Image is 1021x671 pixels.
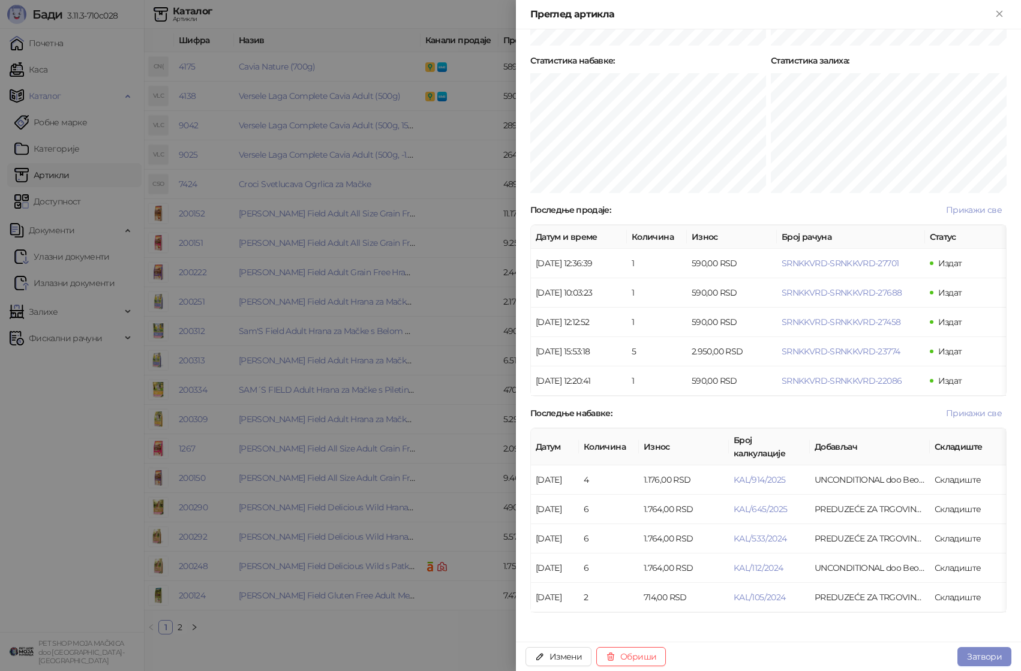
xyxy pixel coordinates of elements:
[531,249,627,278] td: [DATE] 12:36:39
[810,465,930,495] td: UNCONDITIONAL doo Beograd (Zemun)
[930,465,1011,495] td: Складиште
[525,647,591,666] button: Измени
[627,225,687,249] th: Количина
[530,7,992,22] div: Преглед артикла
[627,366,687,396] td: 1
[930,429,1011,465] th: Складиште
[777,225,925,249] th: Број рачуна
[930,524,1011,553] td: Складиште
[579,429,639,465] th: Количина
[734,562,783,573] button: KAL/112/2024
[938,258,962,269] span: Издат
[810,583,930,612] td: PREDUZEĆE ZA TRGOVINU I USLUGE LETO DOO BEOGRAD (ZEMUN)
[531,553,579,583] td: [DATE]
[930,553,1011,583] td: Складиште
[627,308,687,337] td: 1
[531,366,627,396] td: [DATE] 12:20:41
[627,249,687,278] td: 1
[531,337,627,366] td: [DATE] 15:53:18
[687,308,777,337] td: 590,00 RSD
[782,287,902,298] button: SRNKKVRD-SRNKKVRD-27688
[992,7,1007,22] button: Close
[729,429,810,465] th: Број калкулације
[687,366,777,396] td: 590,00 RSD
[530,55,615,66] strong: Статистика набавке :
[782,375,902,386] button: SRNKKVRD-SRNKKVRD-22086
[531,524,579,553] td: [DATE]
[734,592,785,603] button: KAL/105/2024
[531,429,579,465] th: Датум
[810,495,930,524] td: PREDUZEĆE ZA TRGOVINU I USLUGE LETO DOO BEOGRAD (ZEMUN)
[734,533,786,544] button: KAL/533/2024
[627,337,687,366] td: 5
[941,406,1007,420] button: Прикажи све
[810,553,930,583] td: UNCONDITIONAL doo Beograd (Zemun)
[782,258,899,269] button: SRNKKVRD-SRNKKVRD-27701
[938,375,962,386] span: Издат
[687,337,777,366] td: 2.950,00 RSD
[938,317,962,327] span: Издат
[531,278,627,308] td: [DATE] 10:03:23
[938,346,962,357] span: Издат
[579,465,639,495] td: 4
[687,278,777,308] td: 590,00 RSD
[579,583,639,612] td: 2
[531,495,579,524] td: [DATE]
[530,408,612,419] strong: Последње набавке :
[639,553,729,583] td: 1.764,00 RSD
[639,429,729,465] th: Износ
[771,55,849,66] strong: Статистика залиха :
[957,647,1011,666] button: Затвори
[531,225,627,249] th: Датум и време
[941,203,1007,217] button: Прикажи све
[639,495,729,524] td: 1.764,00 RSD
[734,504,787,514] button: KAL/645/2025
[930,583,1011,612] td: Складиште
[946,408,1002,419] span: Прикажи све
[531,583,579,612] td: [DATE]
[782,317,900,327] button: SRNKKVRD-SRNKKVRD-27458
[627,278,687,308] td: 1
[687,249,777,278] td: 590,00 RSD
[579,553,639,583] td: 6
[579,524,639,553] td: 6
[810,524,930,553] td: PREDUZEĆE ZA TRGOVINU I USLUGE LETO DOO BEOGRAD (ZEMUN)
[596,647,666,666] button: Обриши
[531,308,627,337] td: [DATE] 12:12:52
[782,346,900,357] button: SRNKKVRD-SRNKKVRD-23774
[579,495,639,524] td: 6
[531,465,579,495] td: [DATE]
[938,287,962,298] span: Издат
[946,204,1002,215] span: Прикажи све
[930,495,1011,524] td: Складиште
[639,465,729,495] td: 1.176,00 RSD
[639,583,729,612] td: 714,00 RSD
[810,429,930,465] th: Добављач
[734,474,785,485] button: KAL/914/2025
[639,524,729,553] td: 1.764,00 RSD
[530,204,611,215] strong: Последње продаје :
[687,225,777,249] th: Износ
